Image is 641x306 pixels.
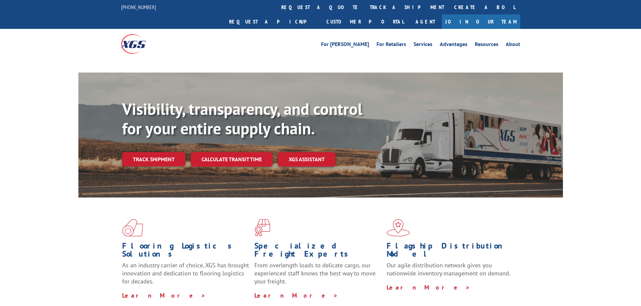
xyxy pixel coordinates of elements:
[122,242,249,261] h1: Flooring Logistics Solutions
[387,261,510,277] span: Our agile distribution network gives you nationwide inventory management on demand.
[122,261,249,285] span: As an industry carrier of choice, XGS has brought innovation and dedication to flooring logistics...
[414,42,432,49] a: Services
[440,42,467,49] a: Advantages
[278,152,335,167] a: XGS ASSISTANT
[442,14,520,29] a: Join Our Team
[321,14,409,29] a: Customer Portal
[122,219,143,236] img: xgs-icon-total-supply-chain-intelligence-red
[254,261,382,291] p: From overlength loads to delicate cargo, our experienced staff knows the best way to move your fr...
[122,98,362,139] b: Visibility, transparency, and control for your entire supply chain.
[387,242,514,261] h1: Flagship Distribution Model
[121,4,156,10] a: [PHONE_NUMBER]
[506,42,520,49] a: About
[387,219,410,236] img: xgs-icon-flagship-distribution-model-red
[122,152,185,166] a: Track shipment
[409,14,442,29] a: Agent
[254,219,270,236] img: xgs-icon-focused-on-flooring-red
[191,152,273,167] a: Calculate transit time
[475,42,498,49] a: Resources
[122,292,206,299] a: Learn More >
[387,283,470,291] a: Learn More >
[321,42,369,49] a: For [PERSON_NAME]
[377,42,406,49] a: For Retailers
[224,14,321,29] a: Request a pickup
[254,292,338,299] a: Learn More >
[254,242,382,261] h1: Specialized Freight Experts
